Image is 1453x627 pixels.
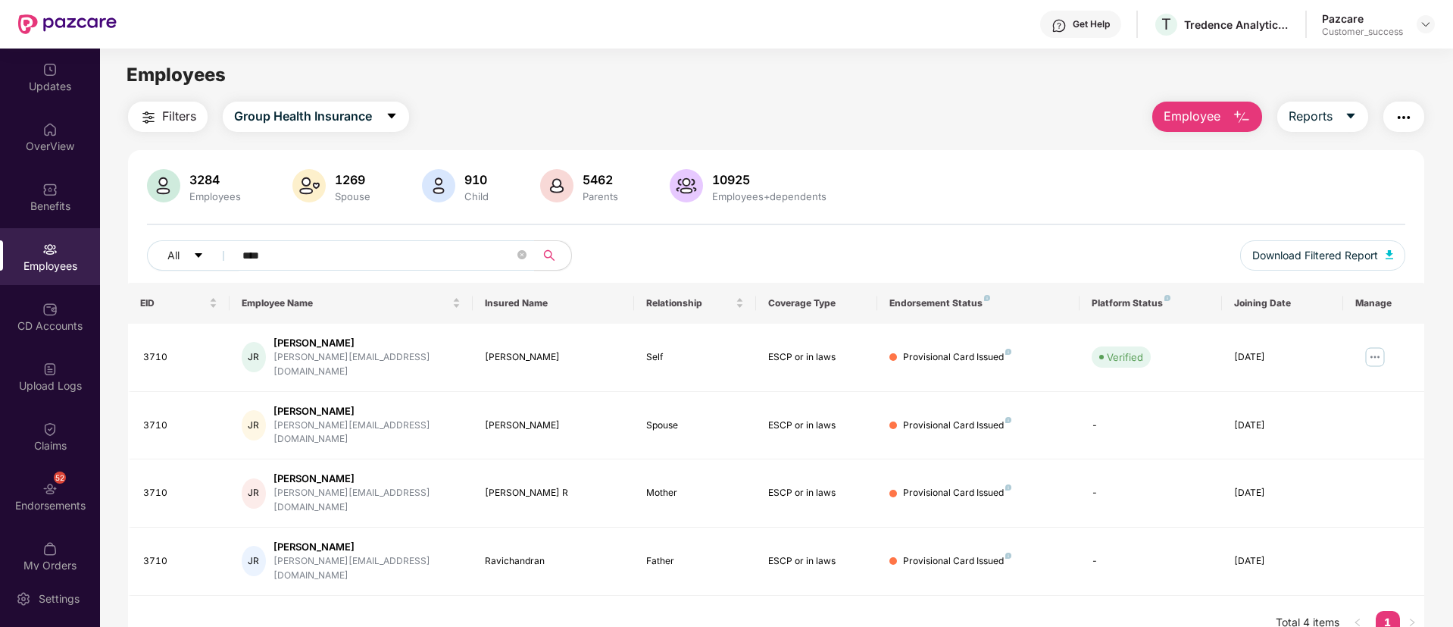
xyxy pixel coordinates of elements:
[1353,618,1362,627] span: left
[42,302,58,317] img: svg+xml;base64,PHN2ZyBpZD0iQ0RfQWNjb3VudHMiIGRhdGEtbmFtZT0iQ0QgQWNjb3VudHMiIHhtbG5zPSJodHRwOi8vd3...
[903,486,1011,500] div: Provisional Card Issued
[1080,459,1221,528] td: -
[1234,486,1331,500] div: [DATE]
[1107,350,1143,365] div: Verified
[1080,528,1221,596] td: -
[1184,17,1290,32] div: Tredence Analytics Solutions Private Limited
[242,297,449,309] span: Employee Name
[534,240,572,271] button: search
[1408,618,1417,627] span: right
[273,336,461,350] div: [PERSON_NAME]
[889,297,1067,309] div: Endorsement Status
[230,283,473,324] th: Employee Name
[186,190,244,202] div: Employees
[147,169,180,202] img: svg+xml;base64,PHN2ZyB4bWxucz0iaHR0cDovL3d3dy53My5vcmcvMjAwMC9zdmciIHhtbG5zOnhsaW5rPSJodHRwOi8vd3...
[580,172,621,187] div: 5462
[670,169,703,202] img: svg+xml;base64,PHN2ZyB4bWxucz0iaHR0cDovL3d3dy53My5vcmcvMjAwMC9zdmciIHhtbG5zOnhsaW5rPSJodHRwOi8vd3...
[1073,18,1110,30] div: Get Help
[273,486,461,515] div: [PERSON_NAME][EMAIL_ADDRESS][DOMAIN_NAME]
[147,240,239,271] button: Allcaret-down
[128,102,208,132] button: Filters
[1386,250,1393,259] img: svg+xml;base64,PHN2ZyB4bWxucz0iaHR0cDovL3d3dy53My5vcmcvMjAwMC9zdmciIHhtbG5zOnhsaW5rPSJodHRwOi8vd3...
[1252,247,1378,264] span: Download Filtered Report
[709,172,830,187] div: 10925
[756,283,877,324] th: Coverage Type
[646,486,743,500] div: Mother
[332,172,373,187] div: 1269
[768,419,865,433] div: ESCP or in laws
[42,122,58,137] img: svg+xml;base64,PHN2ZyBpZD0iSG9tZSIgeG1sbnM9Imh0dHA6Ly93d3cudzMub3JnLzIwMDAvc3ZnIiB3aWR0aD0iMjAiIG...
[1322,11,1403,26] div: Pazcare
[193,250,204,262] span: caret-down
[709,190,830,202] div: Employees+dependents
[1345,110,1357,124] span: caret-down
[42,62,58,77] img: svg+xml;base64,PHN2ZyBpZD0iVXBkYXRlZCIgeG1sbnM9Imh0dHA6Ly93d3cudzMub3JnLzIwMDAvc3ZnIiB3aWR0aD0iMj...
[1420,18,1432,30] img: svg+xml;base64,PHN2ZyBpZD0iRHJvcGRvd24tMzJ4MzIiIHhtbG5zPSJodHRwOi8vd3d3LnczLm9yZy8yMDAwL3N2ZyIgd2...
[903,350,1011,365] div: Provisional Card Issued
[1005,553,1011,559] img: svg+xml;base64,PHN2ZyB4bWxucz0iaHR0cDovL3d3dy53My5vcmcvMjAwMC9zdmciIHdpZHRoPSI4IiBoZWlnaHQ9IjgiIH...
[242,546,266,576] div: JR
[16,591,31,607] img: svg+xml;base64,PHN2ZyBpZD0iU2V0dGluZy0yMHgyMCIgeG1sbnM9Imh0dHA6Ly93d3cudzMub3JnLzIwMDAvc3ZnIiB3aW...
[162,107,196,126] span: Filters
[143,486,217,500] div: 3710
[485,350,623,365] div: [PERSON_NAME]
[1233,108,1251,127] img: svg+xml;base64,PHN2ZyB4bWxucz0iaHR0cDovL3d3dy53My5vcmcvMjAwMC9zdmciIHhtbG5zOnhsaW5rPSJodHRwOi8vd3...
[768,554,865,569] div: ESCP or in laws
[273,404,461,419] div: [PERSON_NAME]
[42,362,58,377] img: svg+xml;base64,PHN2ZyBpZD0iVXBsb2FkX0xvZ3MiIGRhdGEtbmFtZT0iVXBsb2FkIExvZ3MiIHhtbG5zPSJodHRwOi8vd3...
[143,350,217,365] div: 3710
[580,190,621,202] div: Parents
[1164,295,1170,301] img: svg+xml;base64,PHN2ZyB4bWxucz0iaHR0cDovL3d3dy53My5vcmcvMjAwMC9zdmciIHdpZHRoPSI4IiBoZWlnaHQ9IjgiIH...
[646,554,743,569] div: Father
[139,108,158,127] img: svg+xml;base64,PHN2ZyB4bWxucz0iaHR0cDovL3d3dy53My5vcmcvMjAwMC9zdmciIHdpZHRoPSIyNCIgaGVpZ2h0PSIyNC...
[34,591,84,607] div: Settings
[646,297,732,309] span: Relationship
[143,554,217,569] div: 3710
[461,190,492,202] div: Child
[273,419,461,447] div: [PERSON_NAME][EMAIL_ADDRESS][DOMAIN_NAME]
[223,102,409,132] button: Group Health Insurancecaret-down
[242,478,266,509] div: JR
[128,283,230,324] th: EID
[1234,419,1331,433] div: [DATE]
[768,486,865,500] div: ESCP or in laws
[517,249,527,263] span: close-circle
[634,283,755,324] th: Relationship
[332,190,373,202] div: Spouse
[1343,283,1424,324] th: Manage
[143,419,217,433] div: 3710
[42,182,58,197] img: svg+xml;base64,PHN2ZyBpZD0iQmVuZWZpdHMiIHhtbG5zPSJodHRwOi8vd3d3LnczLm9yZy8yMDAwL3N2ZyIgd2lkdGg9Ij...
[534,249,564,262] span: search
[386,110,398,124] span: caret-down
[273,350,461,379] div: [PERSON_NAME][EMAIL_ADDRESS][DOMAIN_NAME]
[422,169,455,202] img: svg+xml;base64,PHN2ZyB4bWxucz0iaHR0cDovL3d3dy53My5vcmcvMjAwMC9zdmciIHhtbG5zOnhsaW5rPSJodHRwOi8vd3...
[1322,26,1403,38] div: Customer_success
[1289,107,1333,126] span: Reports
[18,14,117,34] img: New Pazcare Logo
[1240,240,1405,271] button: Download Filtered Report
[1051,18,1067,33] img: svg+xml;base64,PHN2ZyBpZD0iSGVscC0zMngzMiIgeG1sbnM9Imh0dHA6Ly93d3cudzMub3JnLzIwMDAvc3ZnIiB3aWR0aD...
[1277,102,1368,132] button: Reportscaret-down
[1222,283,1343,324] th: Joining Date
[473,283,635,324] th: Insured Name
[517,250,527,259] span: close-circle
[984,295,990,301] img: svg+xml;base64,PHN2ZyB4bWxucz0iaHR0cDovL3d3dy53My5vcmcvMjAwMC9zdmciIHdpZHRoPSI4IiBoZWlnaHQ9IjgiIH...
[768,350,865,365] div: ESCP or in laws
[461,172,492,187] div: 910
[242,342,266,372] div: JR
[1164,107,1220,126] span: Employee
[1092,297,1209,309] div: Platform Status
[42,242,58,257] img: svg+xml;base64,PHN2ZyBpZD0iRW1wbG95ZWVzIiB4bWxucz0iaHR0cDovL3d3dy53My5vcmcvMjAwMC9zdmciIHdpZHRoPS...
[485,419,623,433] div: [PERSON_NAME]
[1005,484,1011,491] img: svg+xml;base64,PHN2ZyB4bWxucz0iaHR0cDovL3d3dy53My5vcmcvMjAwMC9zdmciIHdpZHRoPSI4IiBoZWlnaHQ9IjgiIH...
[1161,15,1171,33] span: T
[646,350,743,365] div: Self
[903,419,1011,433] div: Provisional Card Issued
[903,554,1011,569] div: Provisional Card Issued
[54,472,66,484] div: 52
[234,107,372,126] span: Group Health Insurance
[485,554,623,569] div: Ravichandran
[1395,108,1413,127] img: svg+xml;base64,PHN2ZyB4bWxucz0iaHR0cDovL3d3dy53My5vcmcvMjAwMC9zdmciIHdpZHRoPSIyNCIgaGVpZ2h0PSIyNC...
[273,554,461,583] div: [PERSON_NAME][EMAIL_ADDRESS][DOMAIN_NAME]
[1234,554,1331,569] div: [DATE]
